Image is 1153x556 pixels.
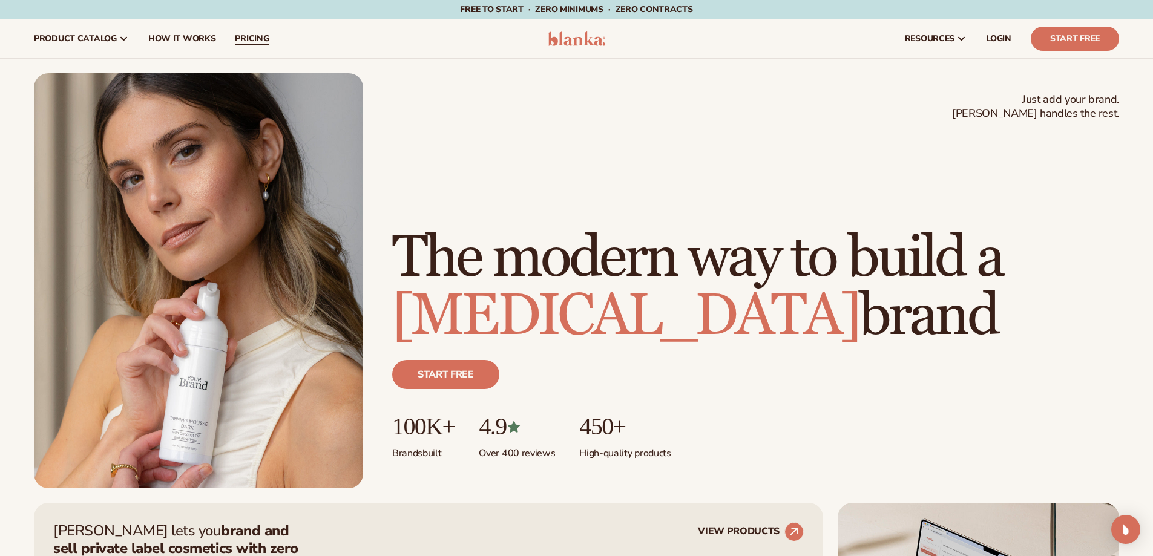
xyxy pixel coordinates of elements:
[148,34,216,44] span: How It Works
[392,360,499,389] a: Start free
[392,440,455,460] p: Brands built
[460,4,692,15] span: Free to start · ZERO minimums · ZERO contracts
[579,413,671,440] p: 450+
[905,34,954,44] span: resources
[1111,515,1140,544] div: Open Intercom Messenger
[34,73,363,488] img: Female holding tanning mousse.
[392,281,859,352] span: [MEDICAL_DATA]
[34,34,117,44] span: product catalog
[986,34,1011,44] span: LOGIN
[548,31,605,46] img: logo
[698,522,804,541] a: VIEW PRODUCTS
[235,34,269,44] span: pricing
[976,19,1021,58] a: LOGIN
[479,440,555,460] p: Over 400 reviews
[895,19,976,58] a: resources
[479,413,555,440] p: 4.9
[24,19,139,58] a: product catalog
[1031,27,1119,51] a: Start Free
[579,440,671,460] p: High-quality products
[225,19,278,58] a: pricing
[392,229,1119,345] h1: The modern way to build a brand
[952,93,1119,121] span: Just add your brand. [PERSON_NAME] handles the rest.
[139,19,226,58] a: How It Works
[392,413,455,440] p: 100K+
